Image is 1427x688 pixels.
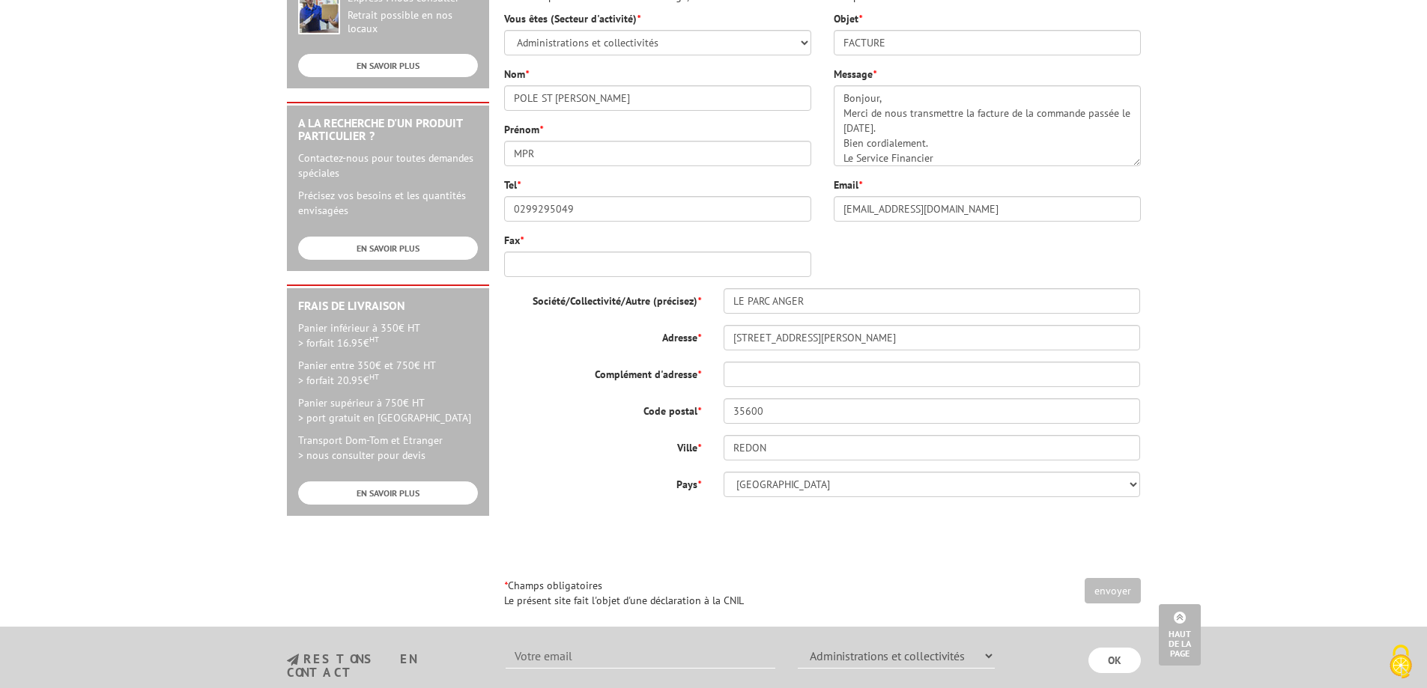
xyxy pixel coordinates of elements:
p: Contactez-nous pour toutes demandes spéciales [298,150,478,180]
div: Retrait possible en nos locaux [348,9,478,36]
label: Vous êtes (Secteur d'activité) [504,11,640,26]
p: Champs obligatoires Le présent site fait l'objet d'une déclaration à la CNIL [504,578,1141,608]
button: Cookies (fenêtre modale) [1375,637,1427,688]
iframe: reCAPTCHA [913,508,1141,567]
span: > forfait 20.95€ [298,374,379,387]
label: Message [834,67,876,82]
sup: HT [369,334,379,344]
input: OK [1088,648,1141,673]
p: Panier entre 350€ et 750€ HT [298,358,478,388]
span: > nous consulter pour devis [298,448,425,462]
span: > port gratuit en [GEOGRAPHIC_DATA] [298,411,471,424]
label: Adresse [493,325,712,345]
p: Panier inférieur à 350€ HT [298,320,478,350]
label: Email [834,177,862,192]
label: Code postal [493,398,712,418]
img: Cookies (fenêtre modale) [1382,643,1420,681]
label: Complément d'adresse [493,362,712,382]
label: Ville [493,435,712,455]
a: EN SAVOIR PLUS [298,54,478,77]
label: Nom [504,67,529,82]
label: Prénom [504,122,543,137]
label: Pays [493,472,712,492]
h2: Frais de Livraison [298,299,478,313]
p: Précisez vos besoins et les quantités envisagées [298,188,478,218]
h2: A la recherche d'un produit particulier ? [298,117,478,143]
sup: HT [369,371,379,382]
label: Tel [504,177,521,192]
p: Panier supérieur à 750€ HT [298,395,478,425]
label: Objet [834,11,862,26]
a: Haut de la page [1159,604,1201,666]
a: EN SAVOIR PLUS [298,237,478,260]
h3: restons en contact [287,653,484,679]
label: Société/Collectivité/Autre (précisez) [493,288,712,308]
img: newsletter.jpg [287,654,299,666]
input: Votre email [506,643,775,669]
p: Transport Dom-Tom et Etranger [298,433,478,463]
input: envoyer [1085,578,1141,603]
a: EN SAVOIR PLUS [298,481,478,505]
span: > forfait 16.95€ [298,336,379,350]
label: Fax [504,233,524,248]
